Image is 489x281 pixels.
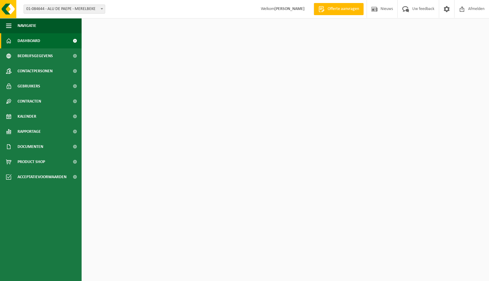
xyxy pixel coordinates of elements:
[18,48,53,64] span: Bedrijfsgegevens
[18,18,36,33] span: Navigatie
[24,5,105,13] span: 01-084644 - ALU DE PAEPE - MERELBEKE
[18,79,40,94] span: Gebruikers
[18,124,41,139] span: Rapportage
[18,139,43,154] span: Documenten
[18,169,66,185] span: Acceptatievoorwaarden
[24,5,105,14] span: 01-084644 - ALU DE PAEPE - MERELBEKE
[314,3,364,15] a: Offerte aanvragen
[18,154,45,169] span: Product Shop
[18,94,41,109] span: Contracten
[274,7,305,11] strong: [PERSON_NAME]
[18,33,40,48] span: Dashboard
[18,109,36,124] span: Kalender
[326,6,361,12] span: Offerte aanvragen
[18,64,53,79] span: Contactpersonen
